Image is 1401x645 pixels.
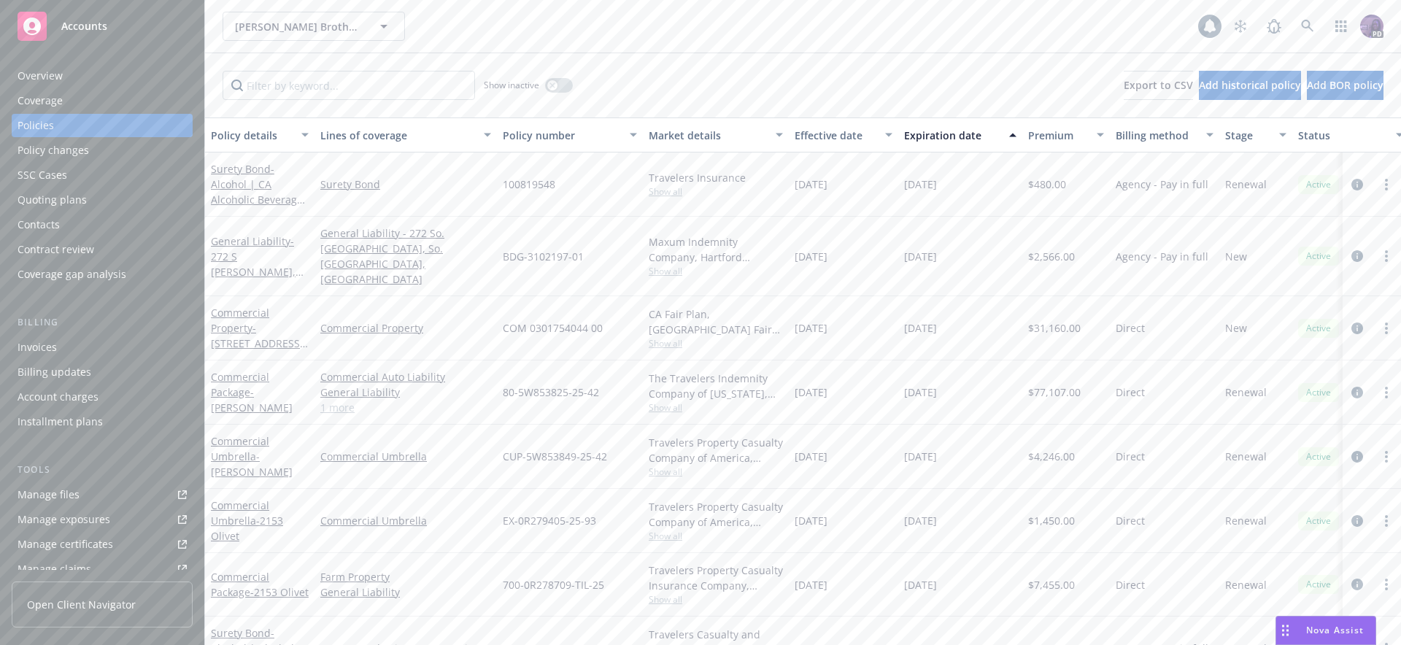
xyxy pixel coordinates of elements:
[649,371,783,401] div: The Travelers Indemnity Company of [US_STATE], Travelers Insurance
[1028,249,1075,264] span: $2,566.00
[211,306,304,412] a: Commercial Property
[12,410,193,433] a: Installment plans
[12,64,193,88] a: Overview
[904,249,937,264] span: [DATE]
[1307,78,1383,92] span: Add BOR policy
[1307,71,1383,100] button: Add BOR policy
[211,434,293,479] a: Commercial Umbrella
[1028,177,1066,192] span: $480.00
[61,20,107,32] span: Accounts
[12,463,193,477] div: Tools
[1225,513,1267,528] span: Renewal
[1304,450,1333,463] span: Active
[1028,320,1081,336] span: $31,160.00
[12,89,193,112] a: Coverage
[1348,512,1366,530] a: circleInformation
[18,483,80,506] div: Manage files
[320,400,491,415] a: 1 more
[503,128,621,143] div: Policy number
[235,19,361,34] span: [PERSON_NAME] Brothers Wines, Inc.
[1304,514,1333,528] span: Active
[1225,449,1267,464] span: Renewal
[320,385,491,400] a: General Liability
[1378,176,1395,193] a: more
[320,584,491,600] a: General Liability
[503,249,584,264] span: BDG-3102197-01
[497,117,643,152] button: Policy number
[18,360,91,384] div: Billing updates
[1225,385,1267,400] span: Renewal
[649,499,783,530] div: Travelers Property Casualty Company of America, Travelers Insurance
[12,385,193,409] a: Account charges
[18,64,63,88] div: Overview
[12,483,193,506] a: Manage files
[12,6,193,47] a: Accounts
[12,114,193,137] a: Policies
[1348,448,1366,466] a: circleInformation
[649,128,767,143] div: Market details
[1116,177,1208,192] span: Agency - Pay in full
[320,225,491,287] a: General Liability - 272 So. [GEOGRAPHIC_DATA], So. [GEOGRAPHIC_DATA], [GEOGRAPHIC_DATA]
[1226,12,1255,41] a: Stop snowing
[320,513,491,528] a: Commercial Umbrella
[1304,578,1333,591] span: Active
[1116,385,1145,400] span: Direct
[1360,15,1383,38] img: photo
[1028,513,1075,528] span: $1,450.00
[649,234,783,265] div: Maxum Indemnity Company, Hartford Insurance Group, Novatae Risk Group
[1124,78,1193,92] span: Export to CSV
[503,385,599,400] span: 80-5W853825-25-42
[18,385,99,409] div: Account charges
[1293,12,1322,41] a: Search
[1378,448,1395,466] a: more
[12,163,193,187] a: SSC Cases
[320,128,475,143] div: Lines of coverage
[1304,322,1333,335] span: Active
[1225,177,1267,192] span: Renewal
[18,557,91,581] div: Manage claims
[649,401,783,414] span: Show all
[1116,128,1197,143] div: Billing method
[1116,249,1208,264] span: Agency - Pay in full
[503,577,604,592] span: 700-0R278709-TIL-25
[904,577,937,592] span: [DATE]
[1028,577,1075,592] span: $7,455.00
[18,533,113,556] div: Manage certificates
[211,234,303,355] a: General Liability
[314,117,497,152] button: Lines of coverage
[795,449,827,464] span: [DATE]
[795,320,827,336] span: [DATE]
[1378,576,1395,593] a: more
[649,593,783,606] span: Show all
[649,563,783,593] div: Travelers Property Casualty Insurance Company, Travelers Insurance
[789,117,898,152] button: Effective date
[1259,12,1289,41] a: Report a Bug
[503,320,603,336] span: COM 0301754044 00
[1348,384,1366,401] a: circleInformation
[12,508,193,531] a: Manage exposures
[211,385,293,414] span: - [PERSON_NAME]
[649,306,783,337] div: CA Fair Plan, [GEOGRAPHIC_DATA] Fair plan
[205,117,314,152] button: Policy details
[18,114,54,137] div: Policies
[1028,449,1075,464] span: $4,246.00
[1116,513,1145,528] span: Direct
[223,71,475,100] input: Filter by keyword...
[12,315,193,330] div: Billing
[1225,577,1267,592] span: Renewal
[795,513,827,528] span: [DATE]
[795,577,827,592] span: [DATE]
[649,265,783,277] span: Show all
[1028,385,1081,400] span: $77,107.00
[1378,320,1395,337] a: more
[320,569,491,584] a: Farm Property
[27,597,136,612] span: Open Client Navigator
[1116,449,1145,464] span: Direct
[12,188,193,212] a: Quoting plans
[1124,71,1193,100] button: Export to CSV
[18,410,103,433] div: Installment plans
[503,449,607,464] span: CUP-5W853849-25-42
[1348,176,1366,193] a: circleInformation
[211,498,283,543] a: Commercial Umbrella
[1304,250,1333,263] span: Active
